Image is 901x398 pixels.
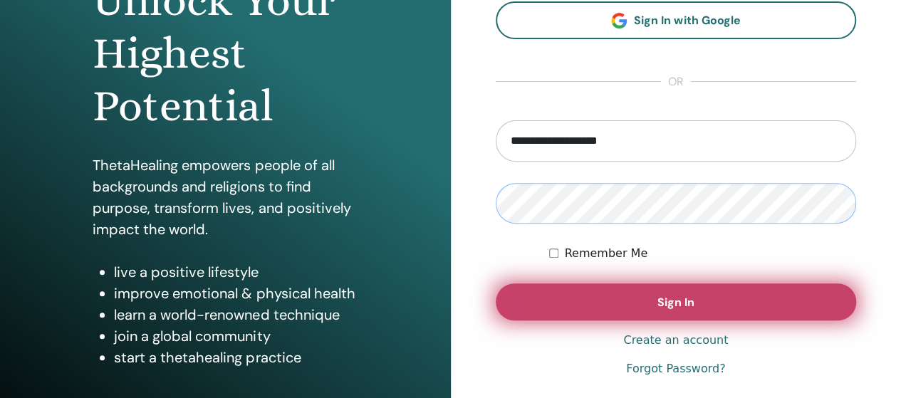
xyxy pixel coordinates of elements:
[114,283,358,304] li: improve emotional & physical health
[657,295,694,310] span: Sign In
[623,332,728,349] a: Create an account
[661,73,691,90] span: or
[114,261,358,283] li: live a positive lifestyle
[93,155,358,240] p: ThetaHealing empowers people of all backgrounds and religions to find purpose, transform lives, a...
[549,245,856,262] div: Keep me authenticated indefinitely or until I manually logout
[496,283,857,320] button: Sign In
[634,13,740,28] span: Sign In with Google
[496,1,857,39] a: Sign In with Google
[114,304,358,325] li: learn a world-renowned technique
[114,347,358,368] li: start a thetahealing practice
[564,245,647,262] label: Remember Me
[626,360,725,377] a: Forgot Password?
[114,325,358,347] li: join a global community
